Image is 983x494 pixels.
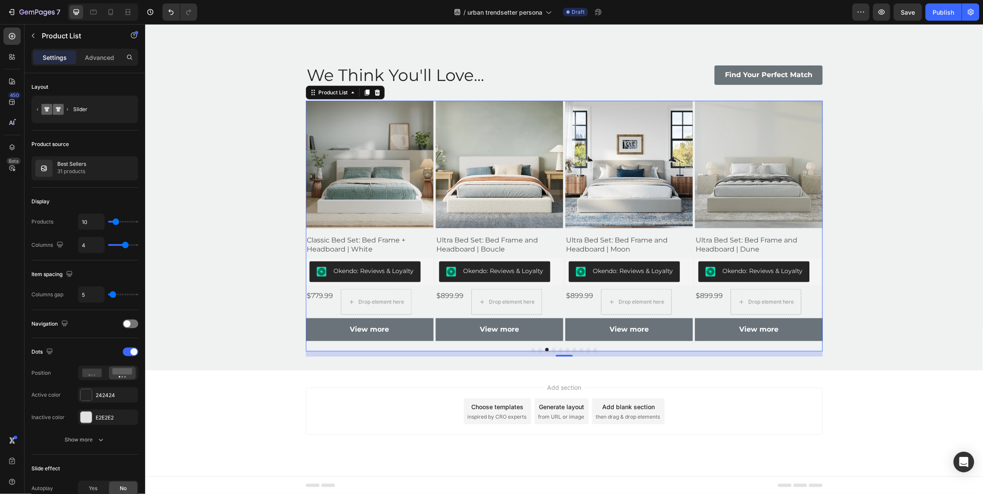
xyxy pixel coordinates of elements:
p: Best Sellers [57,161,86,167]
img: collection feature img [35,160,53,177]
h2: Ultra Bed Set: Bed Frame and Headboard | Dune [550,211,678,231]
div: Dots [31,346,55,358]
button: Dot [428,324,431,327]
img: CNKRrIWatfoCEAE=.png [301,242,311,253]
span: Yes [89,485,97,492]
h2: Ultra Bed Set: Bed Frame and Headboard | Moon [420,211,547,231]
p: Product List [42,31,115,41]
div: Add blank section [457,378,510,387]
div: Okendo: Reviews & Loyalty [578,242,658,252]
button: <p>View more</p> [290,294,418,317]
button: Dot [400,324,404,327]
p: Advanced [85,53,114,62]
div: Drop element here [473,274,519,281]
input: Auto [78,237,104,253]
div: Beta [6,158,21,165]
div: Okendo: Reviews & Loyalty [448,242,528,252]
div: Layout [31,83,48,91]
button: Okendo: Reviews & Loyalty [164,237,275,258]
div: Publish [933,8,955,17]
button: Publish [926,3,962,21]
h2: We Think You'll Love... [161,40,416,62]
button: Dot [393,324,397,327]
div: $899.99 [290,265,319,279]
input: Auto [78,214,104,230]
p: Settings [43,53,67,62]
div: Columns gap [31,291,63,298]
span: from URL or image [393,389,439,397]
span: Draft [572,8,585,16]
div: Choose templates [327,378,379,387]
button: Dot [414,324,417,327]
img: CNKRrIWatfoCEAE=.png [430,242,441,253]
button: <p>View more</p> [161,294,288,317]
div: Products [31,218,53,226]
button: Dot [442,324,445,327]
a: Ultra Bed Set: Bed Frame and Headboard | Dune [550,77,678,204]
div: E2E2E2 [96,414,136,422]
span: Save [901,9,915,16]
button: <p>Find Your Perfect Match</p> [569,41,678,61]
button: Save [894,3,922,21]
p: View more [464,299,504,312]
button: Okendo: Reviews & Loyalty [423,237,535,258]
p: 31 products [57,167,86,176]
p: View more [205,299,244,312]
span: urban trendsetter persona [467,8,542,17]
img: CNKRrIWatfoCEAE=.png [171,242,181,253]
div: Autoplay [31,485,53,492]
div: 450 [8,92,21,99]
div: Slide effect [31,465,60,472]
p: View more [594,299,633,312]
div: Open Intercom Messenger [954,452,974,472]
span: inspired by CRO experts [322,389,381,397]
span: then drag & drop elements [451,389,515,397]
button: 7 [3,3,64,21]
div: Display [31,198,50,205]
img: CNKRrIWatfoCEAE=.png [560,242,571,253]
div: Show more [65,435,105,444]
div: Position [31,369,51,377]
span: No [120,485,127,492]
a: Ultra Bed Set: Bed Frame and Headboard | Moon [420,77,547,204]
div: Product List [171,65,204,72]
div: Item spacing [31,269,75,280]
div: Okendo: Reviews & Loyalty [188,242,268,252]
p: Find Your Perfect Match [580,47,667,56]
img: Classic set white | White | front view | all cushion headboard | SoftFrame Designs | [161,77,288,204]
img: Ultra set in bouclé| Front view| All cushioned bed frame| Cloud bed | Queen| SoftFrame Designs [290,77,418,204]
a: Classic Bed Set: Bed Frame + Headboard | White [161,77,288,204]
input: Auto [78,287,104,302]
div: Columns [31,239,65,251]
button: Dot [407,324,411,327]
button: Dot [435,324,438,327]
img: Cloud bed | Ultra set in Moon | All cushioned bed set | Front view | SoftFrame Designs [420,77,547,204]
h2: Classic Bed Set: Bed Frame + Headboard | White [161,211,288,231]
button: <p>View more</p> [420,294,547,317]
div: Product source [31,140,69,148]
div: Navigation [31,318,70,330]
button: Okendo: Reviews & Loyalty [294,237,405,258]
div: $779.99 [161,265,189,279]
div: Drop element here [213,274,259,281]
button: Dot [448,324,452,327]
div: Active color [31,391,61,399]
span: / [464,8,466,17]
div: Undo/Redo [162,3,197,21]
button: Dot [421,324,424,327]
h2: Ultra Bed Set: Bed Frame and Headboard | Boucle [290,211,418,231]
button: Okendo: Reviews & Loyalty [554,237,665,258]
div: Okendo: Reviews & Loyalty [318,242,398,252]
div: Generate layout [394,378,439,387]
div: $899.99 [550,265,579,279]
div: Slider [73,99,126,119]
p: View more [335,299,374,312]
button: Dot [386,324,390,327]
div: 242424 [96,391,136,399]
div: Drop element here [344,274,389,281]
img: Cloud bed | Ultra set in Dune | All cushioned bed set | Front view | SoftFrame Designs [550,77,678,204]
div: Drop element here [603,274,649,281]
div: $899.99 [420,265,449,279]
div: Inactive color [31,413,65,421]
button: Show more [31,432,138,447]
